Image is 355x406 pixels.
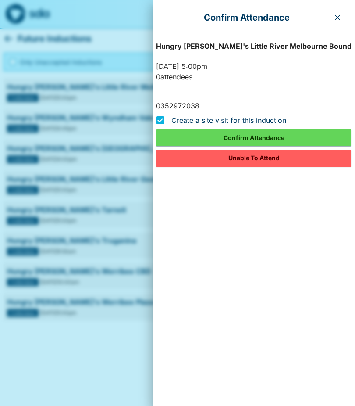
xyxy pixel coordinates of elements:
span: Create a site visit for this induction [171,115,286,126]
div: 0352972038 [156,101,351,111]
p: Confirm Attendance [163,11,330,25]
h4: Hungry [PERSON_NAME]'s Little River Melbourne Bound [156,41,351,51]
button: Confirm Attendance [156,129,351,146]
div: 0 attendees [156,72,351,82]
button: Unable To Attend [156,150,351,166]
div: [DATE] 5:00pm [156,61,351,72]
